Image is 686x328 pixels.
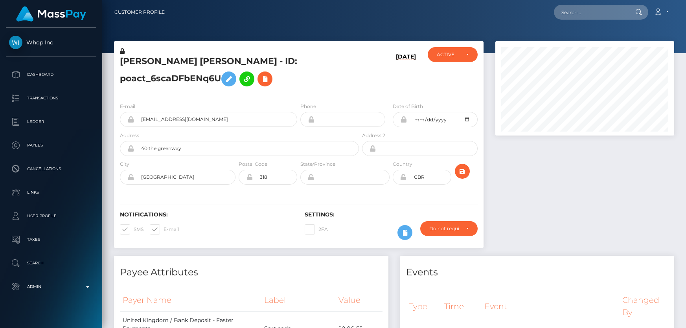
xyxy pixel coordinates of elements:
[16,6,86,22] img: MassPay Logo
[114,4,165,20] a: Customer Profile
[9,92,93,104] p: Transactions
[620,290,668,323] th: Changed By
[6,230,96,249] a: Taxes
[9,281,93,293] p: Admin
[362,132,385,139] label: Address 2
[554,5,628,20] input: Search...
[120,211,293,218] h6: Notifications:
[406,290,442,323] th: Type
[120,161,129,168] label: City
[6,159,96,179] a: Cancellations
[6,136,96,155] a: Payees
[120,103,135,110] label: E-mail
[406,266,669,279] h4: Events
[120,132,139,139] label: Address
[120,266,383,279] h4: Payee Attributes
[441,290,481,323] th: Time
[6,65,96,84] a: Dashboard
[9,163,93,175] p: Cancellations
[6,88,96,108] a: Transactions
[336,290,382,311] th: Value
[9,69,93,81] p: Dashboard
[6,183,96,202] a: Links
[261,290,336,311] th: Label
[6,277,96,297] a: Admin
[9,187,93,198] p: Links
[429,225,460,232] div: Do not require
[393,103,423,110] label: Date of Birth
[300,161,335,168] label: State/Province
[6,253,96,273] a: Search
[120,224,143,235] label: SMS
[239,161,267,168] label: Postal Code
[428,47,478,62] button: ACTIVE
[9,257,93,269] p: Search
[482,290,620,323] th: Event
[6,206,96,226] a: User Profile
[437,51,460,58] div: ACTIVE
[305,224,328,235] label: 2FA
[150,224,179,235] label: E-mail
[420,221,478,236] button: Do not require
[393,161,412,168] label: Country
[120,55,355,90] h5: [PERSON_NAME] [PERSON_NAME] - ID: poact_6scaDFbENq6U
[9,116,93,128] p: Ledger
[300,103,316,110] label: Phone
[305,211,478,218] h6: Settings:
[9,36,22,49] img: Whop Inc
[9,210,93,222] p: User Profile
[6,39,96,46] span: Whop Inc
[9,234,93,246] p: Taxes
[6,112,96,132] a: Ledger
[9,139,93,151] p: Payees
[396,53,416,93] h6: [DATE]
[120,290,261,311] th: Payer Name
